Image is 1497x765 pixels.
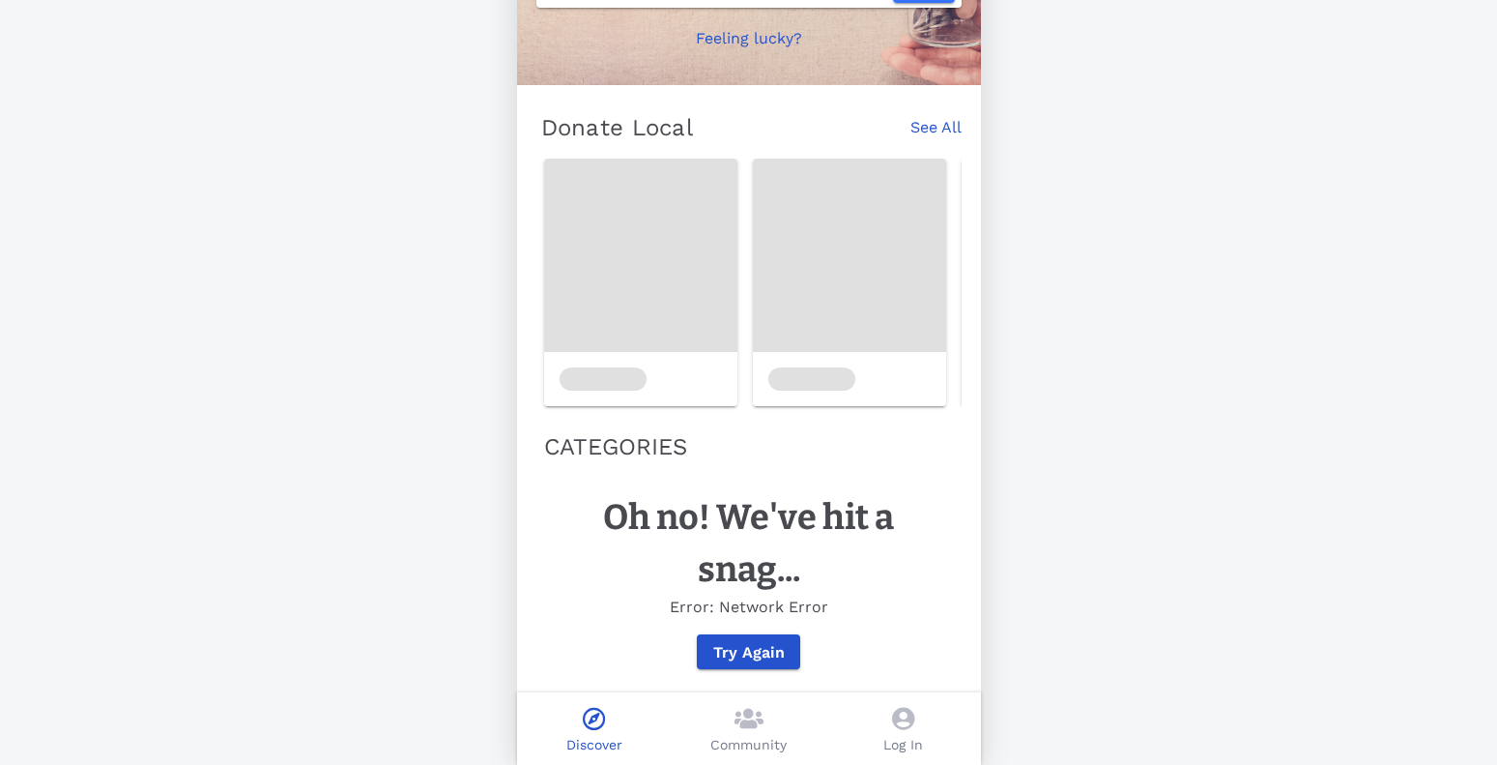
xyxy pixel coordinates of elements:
p: Log In [883,735,923,755]
p: CATEGORIES [544,429,954,464]
button: Try Again [697,634,800,669]
span: Try Again [712,643,785,662]
p: Discover [566,735,622,755]
p: Donate Local [541,112,694,143]
p: Community [710,735,787,755]
p: Feeling lucky? [696,27,802,50]
p: Error: Network Error [556,596,942,619]
a: See All [910,116,962,159]
h1: Oh no! We've hit a snag... [556,491,942,596]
